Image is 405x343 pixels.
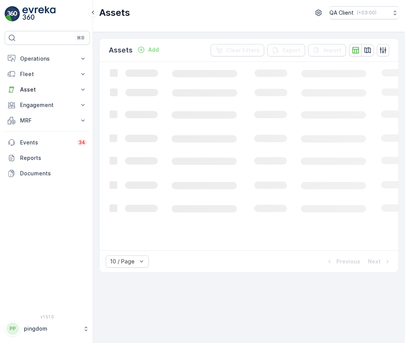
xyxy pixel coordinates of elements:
button: Asset [5,82,90,97]
p: pingdom [24,325,79,333]
p: QA Client [329,9,354,17]
p: Events [20,139,73,146]
img: logo [5,6,20,22]
button: PPpingdom [5,321,90,337]
p: Assets [99,7,130,19]
p: Engagement [20,101,74,109]
img: logo_light-DOdMpM7g.png [22,6,56,22]
p: Import [324,46,341,54]
button: Clear Filters [211,44,264,56]
p: Add [148,46,159,54]
a: Reports [5,150,90,166]
div: PP [7,323,19,335]
button: Engagement [5,97,90,113]
button: MRF [5,113,90,128]
p: Reports [20,154,87,162]
button: Previous [325,257,361,266]
p: Fleet [20,70,74,78]
p: MRF [20,117,74,124]
button: QA Client(+03:00) [329,6,399,19]
p: Operations [20,55,74,63]
button: Next [367,257,392,266]
button: Import [308,44,346,56]
p: Previous [336,258,360,265]
button: Export [267,44,305,56]
a: Events34 [5,135,90,150]
span: v 1.51.0 [5,314,90,319]
p: Next [368,258,381,265]
p: Asset [20,86,74,93]
button: Fleet [5,66,90,82]
button: Add [134,45,162,54]
p: Clear Filters [226,46,260,54]
button: Operations [5,51,90,66]
a: Documents [5,166,90,181]
p: ( +03:00 ) [357,10,376,16]
p: Documents [20,170,87,177]
p: Export [283,46,300,54]
p: 34 [79,139,85,146]
p: Assets [109,45,133,56]
p: ⌘B [77,35,84,41]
